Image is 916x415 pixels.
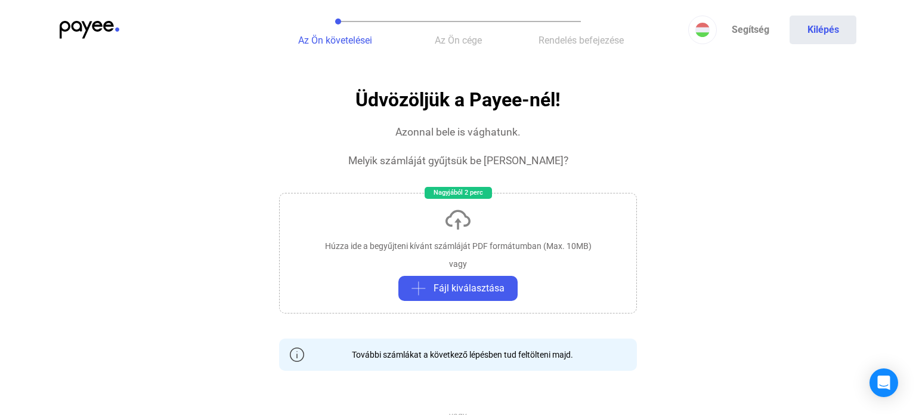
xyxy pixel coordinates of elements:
div: vagy [449,258,467,270]
img: payee-logo [60,21,119,39]
div: Húzza ide a begyűjteni kívánt számláját PDF formátumban (Max. 10MB) [325,240,592,252]
img: HU [695,23,710,37]
a: Segítség [717,16,784,44]
span: Fájl kiválasztása [434,281,505,296]
div: Open Intercom Messenger [869,368,898,397]
div: További számlákat a következő lépésben tud feltölteni majd. [343,349,573,361]
span: Az Ön cége [435,35,482,46]
span: Rendelés befejezése [539,35,624,46]
div: Nagyjából 2 perc [425,187,492,199]
div: Melyik számláját gyűjtsük be [PERSON_NAME]? [348,153,568,168]
span: Az Ön követelései [298,35,372,46]
img: plus-grey [411,281,426,296]
h1: Üdvözöljük a Payee-nél! [355,90,561,110]
button: Kilépés [790,16,856,44]
img: info-grey-outline [290,348,304,362]
button: HU [688,16,717,44]
button: plus-greyFájl kiválasztása [398,276,518,301]
img: upload-cloud [444,205,472,234]
div: Azonnal bele is vághatunk. [395,125,521,139]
